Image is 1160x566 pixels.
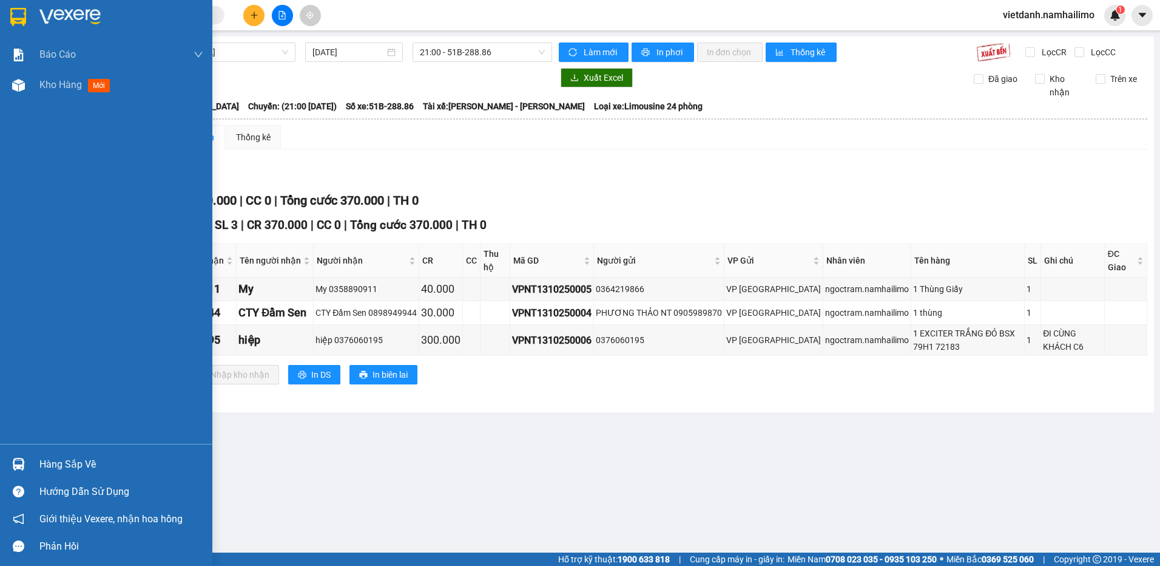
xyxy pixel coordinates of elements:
[911,244,1025,278] th: Tên hàng
[510,278,594,301] td: VPNT1310250005
[237,278,314,301] td: My
[618,554,670,564] strong: 1900 633 818
[39,455,203,474] div: Hàng sắp về
[679,553,681,566] span: |
[825,306,909,319] div: ngoctram.namhailimo
[237,325,314,356] td: hiệp
[12,49,25,61] img: solution-icon
[237,301,314,325] td: CTY Đầm Sen
[982,554,1034,564] strong: 0369 525 060
[570,73,579,83] span: download
[1045,72,1087,99] span: Kho nhận
[317,218,341,232] span: CC 0
[1137,10,1148,21] span: caret-down
[983,72,1022,86] span: Đã giao
[88,79,110,92] span: mới
[1086,46,1118,59] span: Lọc CC
[726,306,821,319] div: VP [GEOGRAPHIC_DATA]
[584,46,619,59] span: Làm mới
[300,5,321,26] button: aim
[350,218,453,232] span: Tổng cước 370.000
[274,193,277,208] span: |
[187,365,279,384] button: downloadNhập kho nhận
[39,79,82,90] span: Kho hàng
[561,68,633,87] button: downloadXuất Excel
[315,306,417,319] div: CTY Đầm Sen 0898949944
[946,553,1034,566] span: Miền Bắc
[456,218,459,232] span: |
[10,8,26,26] img: logo-vxr
[1093,555,1101,564] span: copyright
[993,7,1104,22] span: vietdanh.namhailimo
[512,282,592,297] div: VPNT1310250005
[513,254,581,267] span: Mã GD
[312,46,384,59] input: 13/10/2025
[1027,333,1039,347] div: 1
[39,537,203,556] div: Phản hồi
[280,193,384,208] span: Tổng cước 370.000
[596,306,722,319] div: PHƯƠNG THẢO NT 0905989870
[940,557,943,562] span: ⚪️
[913,306,1022,319] div: 1 thùng
[311,368,331,381] span: In DS
[238,332,311,349] div: hiệp
[913,282,1022,296] div: 1 Thùng Giấy
[481,244,510,278] th: Thu hộ
[724,278,823,301] td: VP Nha Trang
[512,305,592,321] div: VPNT1310250004
[1105,72,1142,86] span: Trên xe
[1025,244,1041,278] th: SL
[1131,5,1153,26] button: caret-down
[13,486,24,497] span: question-circle
[510,301,594,325] td: VPNT1310250004
[724,325,823,356] td: VP Nha Trang
[727,254,811,267] span: VP Gửi
[315,282,417,296] div: My 0358890911
[724,301,823,325] td: VP Nha Trang
[236,131,271,144] div: Thống kê
[421,281,460,298] div: 40.000
[346,100,414,113] span: Số xe: 51B-288.86
[344,218,347,232] span: |
[215,218,238,232] span: SL 3
[1041,244,1105,278] th: Ghi chú
[298,370,306,380] span: printer
[584,71,623,84] span: Xuất Excel
[825,333,909,347] div: ngoctram.namhailimo
[349,365,417,384] button: printerIn biên lai
[641,48,652,58] span: printer
[420,43,545,61] span: 21:00 - 51B-288.86
[12,79,25,92] img: warehouse-icon
[913,327,1022,353] div: 1 EXCITER TRẮNG ĐỎ BSX 79H1 72183
[13,513,24,525] span: notification
[247,218,308,232] span: CR 370.000
[1108,247,1135,274] span: ĐC Giao
[238,281,311,298] div: My
[243,5,265,26] button: plus
[419,244,463,278] th: CR
[512,333,592,348] div: VPNT1310250006
[766,43,837,62] button: bar-chartThống kê
[597,254,712,267] span: Người gửi
[1027,306,1039,319] div: 1
[1043,327,1102,353] div: ĐI CÙNG KHÁCH C6
[240,193,243,208] span: |
[272,5,293,26] button: file-add
[12,458,25,471] img: warehouse-icon
[39,511,183,527] span: Giới thiệu Vexere, nhận hoa hồng
[1116,5,1125,14] sup: 1
[39,47,76,62] span: Báo cáo
[393,193,419,208] span: TH 0
[558,553,670,566] span: Hỗ trợ kỹ thuật:
[1043,553,1045,566] span: |
[1110,10,1121,21] img: icon-new-feature
[594,100,703,113] span: Loại xe: Limousine 24 phòng
[1027,282,1039,296] div: 1
[726,333,821,347] div: VP [GEOGRAPHIC_DATA]
[726,282,821,296] div: VP [GEOGRAPHIC_DATA]
[241,218,244,232] span: |
[240,254,301,267] span: Tên người nhận
[387,193,390,208] span: |
[596,333,722,347] div: 0376060195
[194,50,203,60] span: down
